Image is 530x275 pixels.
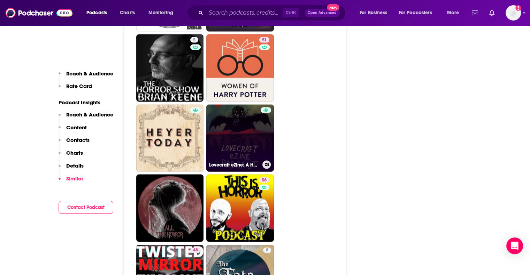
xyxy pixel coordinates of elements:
p: Reach & Audience [66,111,113,118]
span: For Business [360,8,387,18]
button: Contacts [59,137,90,149]
button: open menu [144,7,182,18]
span: More [447,8,459,18]
span: 56 [262,177,267,184]
p: Contacts [66,137,90,143]
span: Charts [120,8,135,18]
button: Rate Card [59,83,92,96]
a: 5 [136,34,204,102]
span: Logged in as OneWorldLit [506,5,521,21]
div: Open Intercom Messenger [506,237,523,254]
a: Lovecraft eZine: A Horror Podcast That Feels Like Hanging Out With Friends [206,105,274,172]
h3: Lovecraft eZine: A Horror Podcast That Feels Like Hanging Out With Friends [209,162,260,168]
div: Search podcasts, credits, & more... [193,5,352,21]
span: Ctrl K [283,8,299,17]
button: Reach & Audience [59,70,113,83]
a: 56 [259,177,269,183]
p: Charts [66,149,83,156]
button: Contact Podcast [59,201,113,214]
button: Open AdvancedNew [305,9,340,17]
button: open menu [355,7,396,18]
button: Charts [59,149,83,162]
a: 51 [259,37,269,43]
button: Show profile menu [506,5,521,21]
svg: Add a profile image [515,5,521,11]
p: Similar [66,175,83,182]
button: Similar [59,175,83,188]
a: Show notifications dropdown [486,7,497,19]
button: open menu [394,7,442,18]
a: 51 [206,34,274,102]
p: Details [66,162,84,169]
a: Charts [115,7,139,18]
span: 8 [266,247,268,254]
p: Reach & Audience [66,70,113,77]
span: Monitoring [148,8,173,18]
a: 8 [263,248,271,253]
button: Content [59,124,87,137]
span: New [327,4,339,11]
span: Open Advanced [308,11,337,15]
span: Podcasts [86,8,107,18]
button: open menu [82,7,116,18]
span: 48 [193,247,198,254]
img: User Profile [506,5,521,21]
p: Podcast Insights [59,99,113,106]
span: 5 [193,37,195,44]
button: Reach & Audience [59,111,113,124]
a: 48 [190,248,201,253]
img: Podchaser - Follow, Share and Rate Podcasts [6,6,72,19]
a: 5 [190,37,198,43]
button: open menu [442,7,468,18]
a: Show notifications dropdown [469,7,481,19]
input: Search podcasts, credits, & more... [206,7,283,18]
p: Content [66,124,87,131]
button: Details [59,162,84,175]
p: Rate Card [66,83,92,89]
span: For Podcasters [399,8,432,18]
span: 51 [262,37,267,44]
a: 56 [206,175,274,242]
